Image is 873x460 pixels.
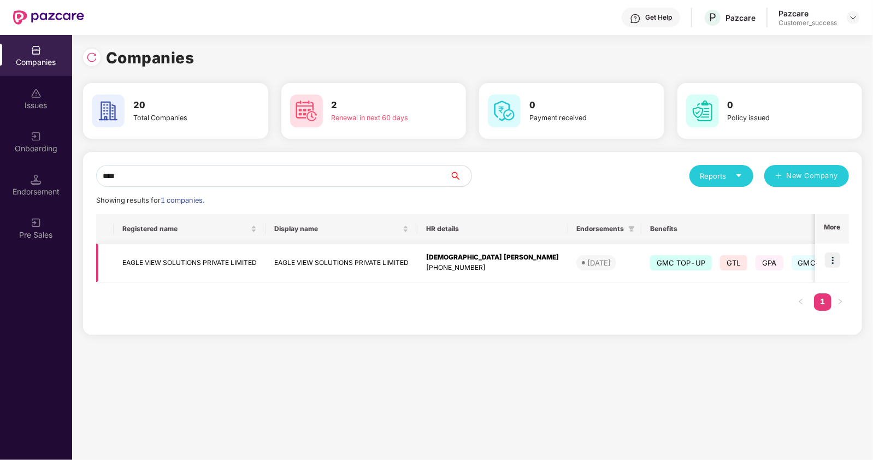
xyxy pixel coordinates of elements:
span: left [798,298,804,305]
div: Renewal in next 60 days [332,113,426,123]
img: svg+xml;base64,PHN2ZyB3aWR0aD0iMTQuNSIgaGVpZ2h0PSIxNC41IiB2aWV3Qm94PSIwIDAgMTYgMTYiIGZpbGw9Im5vbm... [31,174,42,185]
img: svg+xml;base64,PHN2ZyBpZD0iQ29tcGFuaWVzIiB4bWxucz0iaHR0cDovL3d3dy53My5vcmcvMjAwMC9zdmciIHdpZHRoPS... [31,45,42,56]
div: [DEMOGRAPHIC_DATA] [PERSON_NAME] [426,252,559,263]
span: GMC TOP-UP [650,255,712,270]
img: svg+xml;base64,PHN2ZyB3aWR0aD0iMjAiIGhlaWdodD0iMjAiIHZpZXdCb3g9IjAgMCAyMCAyMCIgZmlsbD0ibm9uZSIgeG... [31,131,42,142]
span: Display name [274,225,400,233]
span: P [709,11,716,24]
h3: 20 [133,98,227,113]
span: caret-down [735,172,742,179]
span: Endorsements [576,225,624,233]
span: GTL [720,255,747,270]
th: More [815,214,849,244]
span: 1 companies. [161,196,204,204]
div: Policy issued [728,113,822,123]
h3: 2 [332,98,426,113]
div: Get Help [645,13,672,22]
a: 1 [814,293,831,310]
span: search [449,172,471,180]
span: New Company [787,170,839,181]
button: search [449,165,472,187]
img: svg+xml;base64,PHN2ZyBpZD0iSGVscC0zMngzMiIgeG1sbnM9Imh0dHA6Ly93d3cudzMub3JnLzIwMDAvc3ZnIiB3aWR0aD... [630,13,641,24]
th: Registered name [114,214,266,244]
span: filter [626,222,637,235]
th: HR details [417,214,568,244]
div: [PHONE_NUMBER] [426,263,559,273]
td: EAGLE VIEW SOLUTIONS PRIVATE LIMITED [114,244,266,282]
span: filter [628,226,635,232]
span: plus [775,172,782,181]
div: [DATE] [587,257,611,268]
th: Display name [266,214,417,244]
h1: Companies [106,46,194,70]
img: New Pazcare Logo [13,10,84,25]
button: right [831,293,849,311]
img: svg+xml;base64,PHN2ZyB3aWR0aD0iMjAiIGhlaWdodD0iMjAiIHZpZXdCb3g9IjAgMCAyMCAyMCIgZmlsbD0ibm9uZSIgeG... [31,217,42,228]
h3: 0 [529,98,623,113]
img: svg+xml;base64,PHN2ZyB4bWxucz0iaHR0cDovL3d3dy53My5vcmcvMjAwMC9zdmciIHdpZHRoPSI2MCIgaGVpZ2h0PSI2MC... [488,95,521,127]
li: Next Page [831,293,849,311]
td: EAGLE VIEW SOLUTIONS PRIVATE LIMITED [266,244,417,282]
li: 1 [814,293,831,311]
div: Reports [700,170,742,181]
span: right [837,298,843,305]
div: Pazcare [778,8,837,19]
img: svg+xml;base64,PHN2ZyB4bWxucz0iaHR0cDovL3d3dy53My5vcmcvMjAwMC9zdmciIHdpZHRoPSI2MCIgaGVpZ2h0PSI2MC... [92,95,125,127]
h3: 0 [728,98,822,113]
span: GPA [756,255,783,270]
span: GMC [792,255,823,270]
img: svg+xml;base64,PHN2ZyB4bWxucz0iaHR0cDovL3d3dy53My5vcmcvMjAwMC9zdmciIHdpZHRoPSI2MCIgaGVpZ2h0PSI2MC... [290,95,323,127]
img: svg+xml;base64,PHN2ZyBpZD0iUmVsb2FkLTMyeDMyIiB4bWxucz0iaHR0cDovL3d3dy53My5vcmcvMjAwMC9zdmciIHdpZH... [86,52,97,63]
img: svg+xml;base64,PHN2ZyB4bWxucz0iaHR0cDovL3d3dy53My5vcmcvMjAwMC9zdmciIHdpZHRoPSI2MCIgaGVpZ2h0PSI2MC... [686,95,719,127]
span: Registered name [122,225,249,233]
div: Customer_success [778,19,837,27]
button: plusNew Company [764,165,849,187]
img: icon [825,252,840,268]
div: Payment received [529,113,623,123]
th: Benefits [641,214,845,244]
img: svg+xml;base64,PHN2ZyBpZD0iRHJvcGRvd24tMzJ4MzIiIHhtbG5zPSJodHRwOi8vd3d3LnczLm9yZy8yMDAwL3N2ZyIgd2... [849,13,858,22]
img: svg+xml;base64,PHN2ZyBpZD0iSXNzdWVzX2Rpc2FibGVkIiB4bWxucz0iaHR0cDovL3d3dy53My5vcmcvMjAwMC9zdmciIH... [31,88,42,99]
div: Total Companies [133,113,227,123]
li: Previous Page [792,293,810,311]
span: Showing results for [96,196,204,204]
button: left [792,293,810,311]
div: Pazcare [725,13,756,23]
